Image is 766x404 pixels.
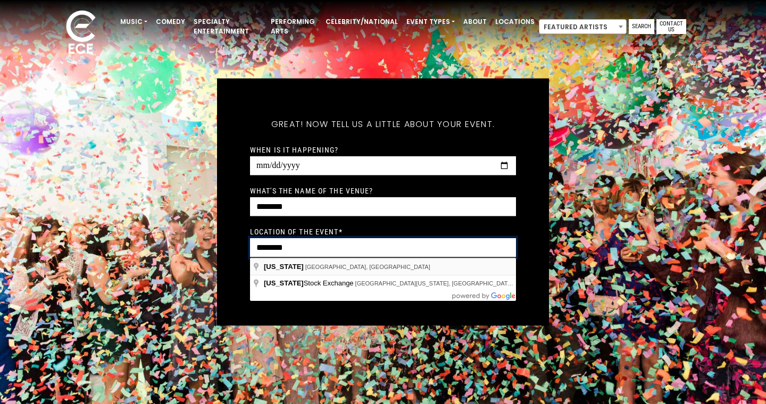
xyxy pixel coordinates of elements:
[305,264,430,270] span: [GEOGRAPHIC_DATA], [GEOGRAPHIC_DATA]
[116,13,152,31] a: Music
[539,20,626,35] span: Featured Artists
[264,279,304,287] span: [US_STATE]
[54,7,107,59] img: ece_new_logo_whitev2-1.png
[250,186,373,196] label: What's the name of the venue?
[264,279,355,287] span: Stock Exchange
[629,19,654,34] a: Search
[264,263,304,271] span: [US_STATE]
[152,13,189,31] a: Comedy
[267,13,321,40] a: Performing Arts
[656,19,686,34] a: Contact Us
[250,145,339,155] label: When is it happening?
[491,13,539,31] a: Locations
[459,13,491,31] a: About
[402,13,459,31] a: Event Types
[189,13,267,40] a: Specialty Entertainment
[321,13,402,31] a: Celebrity/National
[250,227,343,237] label: Location of the event
[355,280,577,287] span: [GEOGRAPHIC_DATA][US_STATE], [GEOGRAPHIC_DATA], [GEOGRAPHIC_DATA]
[539,19,627,34] span: Featured Artists
[250,105,516,144] h5: Great! Now tell us a little about your event.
